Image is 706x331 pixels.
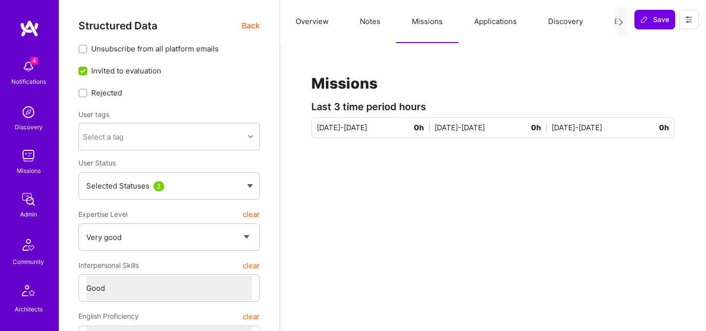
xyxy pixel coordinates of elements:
[15,304,43,314] div: Architects
[78,257,139,274] span: Interpersonal Skills
[242,20,260,32] span: Back
[78,206,127,223] span: Expertise Level
[17,165,41,176] div: Missions
[634,10,675,29] button: Save
[19,189,38,209] img: admin teamwork
[243,307,260,325] button: clear
[78,307,139,325] span: English Proficiency
[11,76,46,87] div: Notifications
[243,257,260,274] button: clear
[78,20,157,32] span: Structured Data
[91,88,122,98] span: Rejected
[153,181,164,191] div: 2
[20,209,37,219] div: Admin
[78,159,116,167] span: User Status
[552,122,669,133] div: [DATE]-[DATE]
[17,233,40,257] img: Community
[434,122,552,133] div: [DATE]-[DATE]
[247,184,253,188] img: caret
[311,102,675,112] div: Last 3 time period hours
[20,20,39,37] img: logo
[30,57,38,65] span: 4
[83,132,124,142] div: Select a tag
[248,134,253,139] i: icon Chevron
[13,257,44,267] div: Community
[17,281,40,304] img: Architects
[19,146,38,165] img: teamwork
[311,74,675,92] h1: Missions
[78,110,109,119] label: User tags
[15,122,43,132] div: Discovery
[91,44,219,54] span: Unsubscribe from all platform emails
[86,181,150,190] span: Selected Statuses
[19,102,38,122] img: discovery
[659,122,669,133] span: 0h
[243,206,260,223] button: clear
[19,57,38,76] img: bell
[617,19,625,26] i: icon Next
[640,15,669,24] span: Save
[317,122,434,133] div: [DATE]-[DATE]
[414,122,429,133] span: 0h
[91,66,161,76] span: Invited to evaluation
[531,122,547,133] span: 0h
